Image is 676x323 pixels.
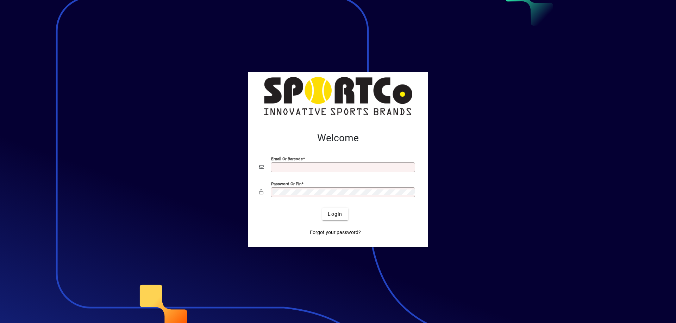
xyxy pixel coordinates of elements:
[322,208,348,220] button: Login
[259,132,417,144] h2: Welcome
[307,226,364,239] a: Forgot your password?
[271,156,303,161] mat-label: Email or Barcode
[310,229,361,236] span: Forgot your password?
[328,211,342,218] span: Login
[271,181,301,186] mat-label: Password or Pin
